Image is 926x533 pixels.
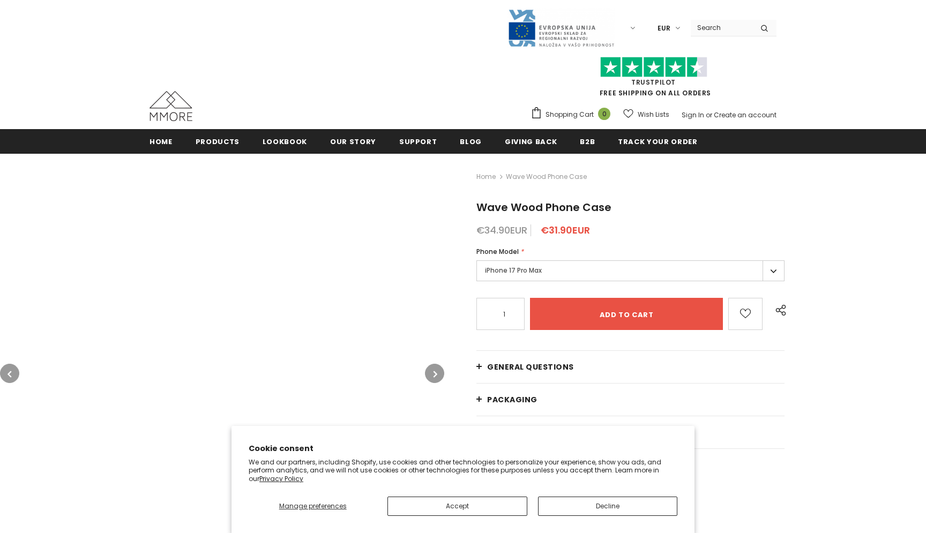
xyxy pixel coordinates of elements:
a: Javni Razpis [507,23,615,32]
span: Giving back [505,137,557,147]
span: 0 [598,108,610,120]
input: Add to cart [530,298,723,330]
button: Accept [387,497,527,516]
span: B2B [580,137,595,147]
span: Wave Wood Phone Case [506,170,587,183]
span: Wave Wood Phone Case [476,200,611,215]
a: Products [196,129,240,153]
a: B2B [580,129,595,153]
h2: Cookie consent [249,443,677,454]
a: Trustpilot [631,78,676,87]
span: Home [150,137,173,147]
img: Javni Razpis [507,9,615,48]
span: Wish Lists [638,109,669,120]
span: EUR [658,23,670,34]
a: Lookbook [263,129,307,153]
span: PACKAGING [487,394,537,405]
a: Blog [460,129,482,153]
span: €31.90EUR [541,223,590,237]
img: Trust Pilot Stars [600,57,707,78]
a: support [399,129,437,153]
span: or [706,110,712,119]
span: €34.90EUR [476,223,527,237]
a: Sign In [682,110,704,119]
span: Blog [460,137,482,147]
span: Manage preferences [279,501,347,511]
a: Shopping Cart 0 [531,107,616,123]
a: Shipping and returns [476,416,785,448]
span: Lookbook [263,137,307,147]
a: Home [476,170,496,183]
a: Giving back [505,129,557,153]
button: Manage preferences [249,497,377,516]
span: support [399,137,437,147]
a: Create an account [714,110,776,119]
a: Track your order [618,129,697,153]
span: General Questions [487,362,574,372]
span: Shopping Cart [546,109,594,120]
p: We and our partners, including Shopify, use cookies and other technologies to personalize your ex... [249,458,677,483]
span: Track your order [618,137,697,147]
span: FREE SHIPPING ON ALL ORDERS [531,62,776,97]
label: iPhone 17 Pro Max [476,260,785,281]
span: Products [196,137,240,147]
a: Privacy Policy [259,474,303,483]
a: General Questions [476,351,785,383]
a: PACKAGING [476,384,785,416]
a: Our Story [330,129,376,153]
span: Phone Model [476,247,519,256]
a: Home [150,129,173,153]
button: Decline [538,497,677,516]
img: MMORE Cases [150,91,192,121]
span: Our Story [330,137,376,147]
input: Search Site [691,20,752,35]
a: Wish Lists [623,105,669,124]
